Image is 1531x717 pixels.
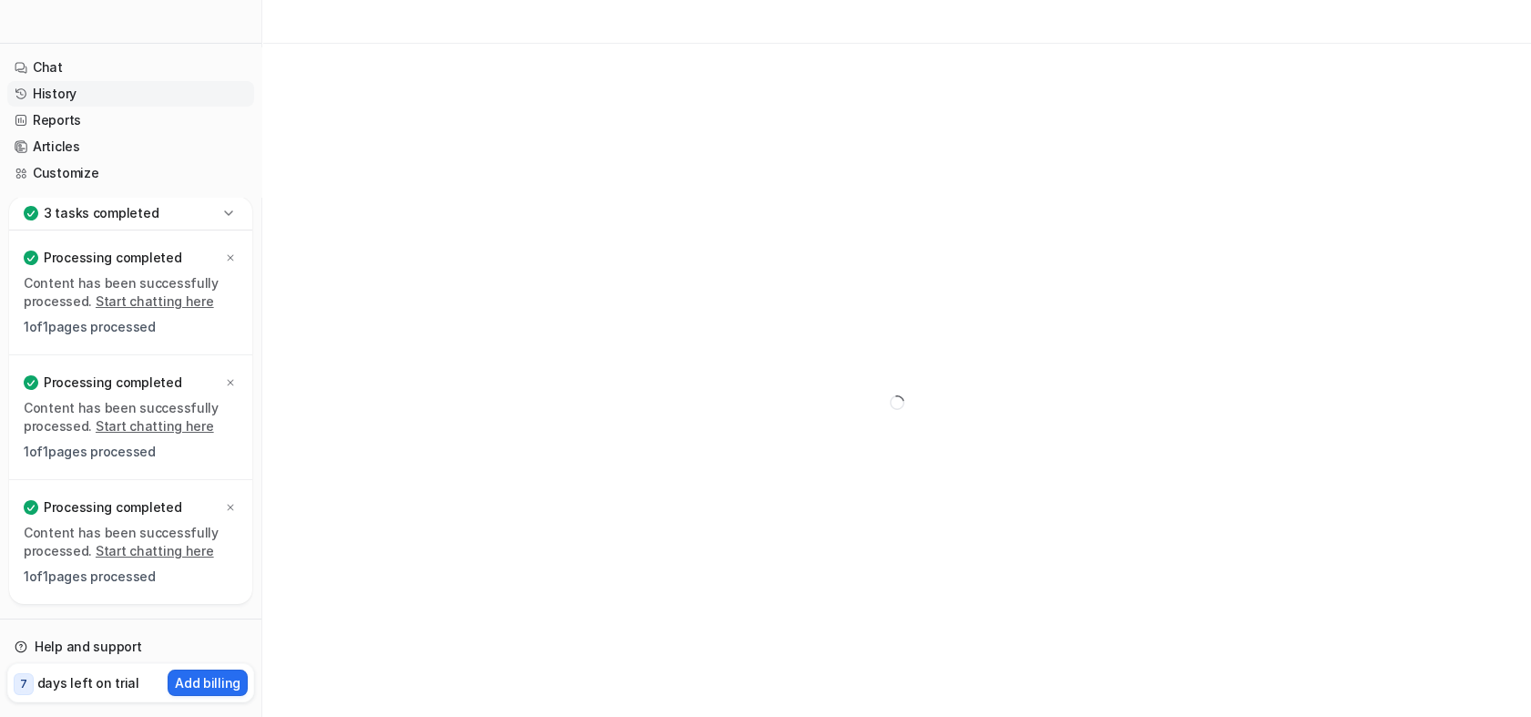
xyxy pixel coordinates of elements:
p: Processing completed [44,249,181,267]
p: 1 of 1 pages processed [24,443,238,461]
p: Processing completed [44,498,181,517]
a: Reports [7,108,254,133]
p: 1 of 1 pages processed [24,318,238,336]
a: Start chatting here [96,543,214,558]
p: Content has been successfully processed. [24,399,238,435]
a: Start chatting here [96,293,214,309]
button: Add billing [168,670,248,696]
a: Help and support [7,634,254,660]
a: Customize [7,160,254,186]
p: Content has been successfully processed. [24,524,238,560]
a: Start chatting here [96,418,214,434]
p: 7 [20,676,27,692]
a: History [7,81,254,107]
p: 1 of 1 pages processed [24,568,238,586]
p: Add billing [175,673,240,692]
p: Content has been successfully processed. [24,274,238,311]
p: 3 tasks completed [44,204,158,222]
p: days left on trial [37,673,139,692]
p: Processing completed [44,374,181,392]
a: Chat [7,55,254,80]
a: Articles [7,134,254,159]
